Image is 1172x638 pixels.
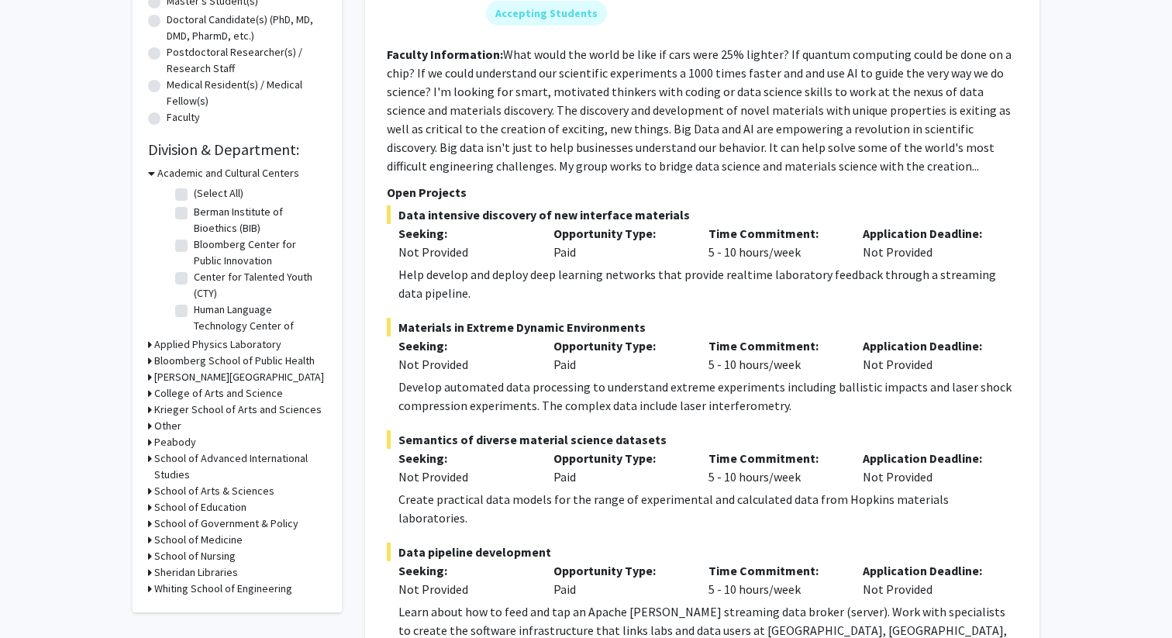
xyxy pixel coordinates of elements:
label: Center for Talented Youth (CTY) [194,269,322,302]
div: Paid [542,561,697,598]
span: Data intensive discovery of new interface materials [387,205,1018,224]
label: Human Language Technology Center of Excellence (HLTCOE) [194,302,322,350]
p: Seeking: [398,561,530,580]
label: Berman Institute of Bioethics (BIB) [194,204,322,236]
p: Seeking: [398,449,530,467]
div: 5 - 10 hours/week [697,449,852,486]
div: Not Provided [851,336,1006,374]
mat-chip: Accepting Students [486,1,607,26]
div: Paid [542,336,697,374]
p: Application Deadline: [863,449,994,467]
span: Data pipeline development [387,543,1018,561]
h3: School of Advanced International Studies [154,450,326,483]
fg-read-more: What would the world be like if cars were 25% lighter? If quantum computing could be done on a ch... [387,47,1012,174]
h3: Peabody [154,434,196,450]
h3: Whiting School of Engineering [154,581,292,597]
h3: School of Medicine [154,532,243,548]
div: Not Provided [398,580,530,598]
b: Faculty Information: [387,47,503,62]
h3: Applied Physics Laboratory [154,336,281,353]
h3: Krieger School of Arts and Sciences [154,402,322,418]
span: Materials in Extreme Dynamic Environments [387,318,1018,336]
p: Seeking: [398,224,530,243]
div: Help develop and deploy deep learning networks that provide realtime laboratory feedback through ... [398,265,1018,302]
label: Bloomberg Center for Public Innovation [194,236,322,269]
iframe: Chat [12,568,66,626]
h3: College of Arts and Science [154,385,283,402]
div: 5 - 10 hours/week [697,561,852,598]
div: Not Provided [398,467,530,486]
p: Opportunity Type: [553,224,685,243]
label: Medical Resident(s) / Medical Fellow(s) [167,77,326,109]
h3: School of Nursing [154,548,236,564]
h3: Bloomberg School of Public Health [154,353,315,369]
h3: Academic and Cultural Centers [157,165,299,181]
div: 5 - 10 hours/week [697,224,852,261]
div: Create practical data models for the range of experimental and calculated data from Hopkins mater... [398,490,1018,527]
div: Not Provided [851,224,1006,261]
label: Postdoctoral Researcher(s) / Research Staff [167,44,326,77]
h3: [PERSON_NAME][GEOGRAPHIC_DATA] [154,369,324,385]
p: Application Deadline: [863,336,994,355]
p: Opportunity Type: [553,336,685,355]
p: Application Deadline: [863,561,994,580]
p: Opportunity Type: [553,561,685,580]
div: Not Provided [398,355,530,374]
p: Seeking: [398,336,530,355]
label: (Select All) [194,185,243,202]
p: Opportunity Type: [553,449,685,467]
div: Paid [542,449,697,486]
h3: Other [154,418,181,434]
p: Time Commitment: [708,449,840,467]
span: Semantics of diverse material science datasets [387,430,1018,449]
div: Paid [542,224,697,261]
p: Time Commitment: [708,224,840,243]
p: Open Projects [387,183,1018,202]
div: Develop automated data processing to understand extreme experiments including ballistic impacts a... [398,378,1018,415]
div: 5 - 10 hours/week [697,336,852,374]
div: Not Provided [851,449,1006,486]
h3: School of Arts & Sciences [154,483,274,499]
div: Not Provided [398,243,530,261]
p: Time Commitment: [708,561,840,580]
label: Faculty [167,109,200,126]
h3: Sheridan Libraries [154,564,238,581]
h2: Division & Department: [148,140,326,159]
label: Doctoral Candidate(s) (PhD, MD, DMD, PharmD, etc.) [167,12,326,44]
div: Not Provided [851,561,1006,598]
p: Application Deadline: [863,224,994,243]
h3: School of Education [154,499,246,516]
p: Time Commitment: [708,336,840,355]
h3: School of Government & Policy [154,516,298,532]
